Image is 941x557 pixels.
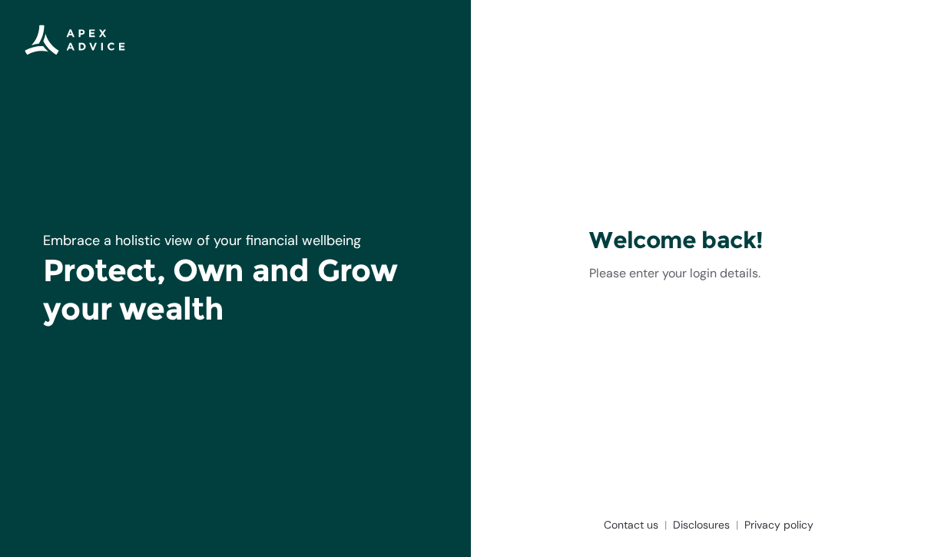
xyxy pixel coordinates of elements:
[43,231,361,250] span: Embrace a holistic view of your financial wellbeing
[667,517,738,532] a: Disclosures
[589,264,822,283] p: Please enter your login details.
[598,517,667,532] a: Contact us
[589,226,822,255] h3: Welcome back!
[738,517,813,532] a: Privacy policy
[43,251,427,328] h1: Protect, Own and Grow your wealth
[25,25,125,55] img: Apex Advice Group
